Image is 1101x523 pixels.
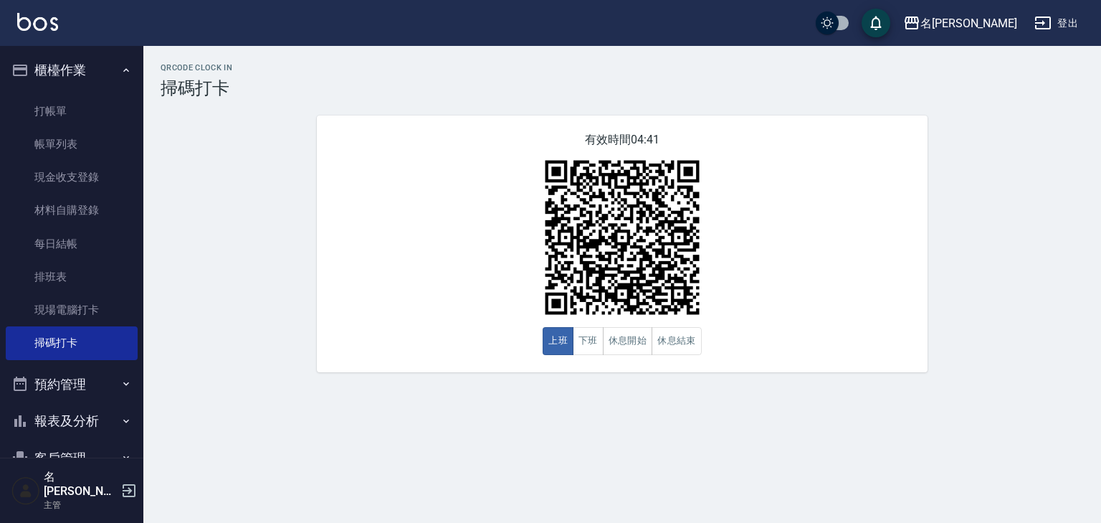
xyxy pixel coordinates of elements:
img: Logo [17,13,58,31]
h5: 名[PERSON_NAME] [44,470,117,499]
img: Person [11,476,40,505]
div: 名[PERSON_NAME] [920,14,1017,32]
button: save [862,9,890,37]
button: 上班 [543,327,573,355]
a: 現場電腦打卡 [6,293,138,326]
div: 有效時間 04:41 [317,116,928,372]
h3: 掃碼打卡 [161,78,1084,98]
button: 登出 [1029,10,1084,37]
a: 現金收支登錄 [6,161,138,194]
a: 帳單列表 [6,128,138,161]
h2: QRcode Clock In [161,63,1084,72]
a: 每日結帳 [6,227,138,260]
button: 下班 [573,327,604,355]
button: 休息開始 [603,327,653,355]
button: 名[PERSON_NAME] [897,9,1023,38]
p: 主管 [44,499,117,512]
button: 預約管理 [6,366,138,403]
button: 櫃檯作業 [6,52,138,89]
button: 休息結束 [652,327,702,355]
a: 掃碼打卡 [6,326,138,359]
button: 客戶管理 [6,440,138,477]
a: 材料自購登錄 [6,194,138,227]
a: 排班表 [6,260,138,293]
button: 報表及分析 [6,402,138,440]
a: 打帳單 [6,95,138,128]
